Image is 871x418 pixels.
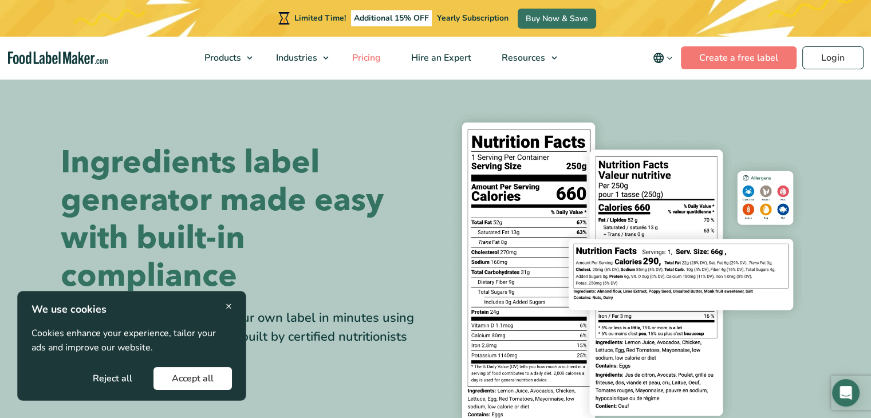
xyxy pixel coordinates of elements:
[226,298,232,314] span: ×
[408,52,472,64] span: Hire an Expert
[349,52,382,64] span: Pricing
[802,46,864,69] a: Login
[681,46,797,69] a: Create a free label
[61,144,427,295] h1: Ingredients label generator made easy with built-in compliance
[832,379,860,407] div: Open Intercom Messenger
[437,13,509,23] span: Yearly Subscription
[498,52,546,64] span: Resources
[74,367,151,390] button: Reject all
[294,13,346,23] span: Limited Time!
[31,326,232,356] p: Cookies enhance your experience, tailor your ads and improve our website.
[518,9,596,29] a: Buy Now & Save
[31,302,107,316] strong: We use cookies
[396,37,484,79] a: Hire an Expert
[190,37,258,79] a: Products
[351,10,432,26] span: Additional 15% OFF
[273,52,318,64] span: Industries
[261,37,334,79] a: Industries
[153,367,232,390] button: Accept all
[201,52,242,64] span: Products
[487,37,562,79] a: Resources
[337,37,393,79] a: Pricing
